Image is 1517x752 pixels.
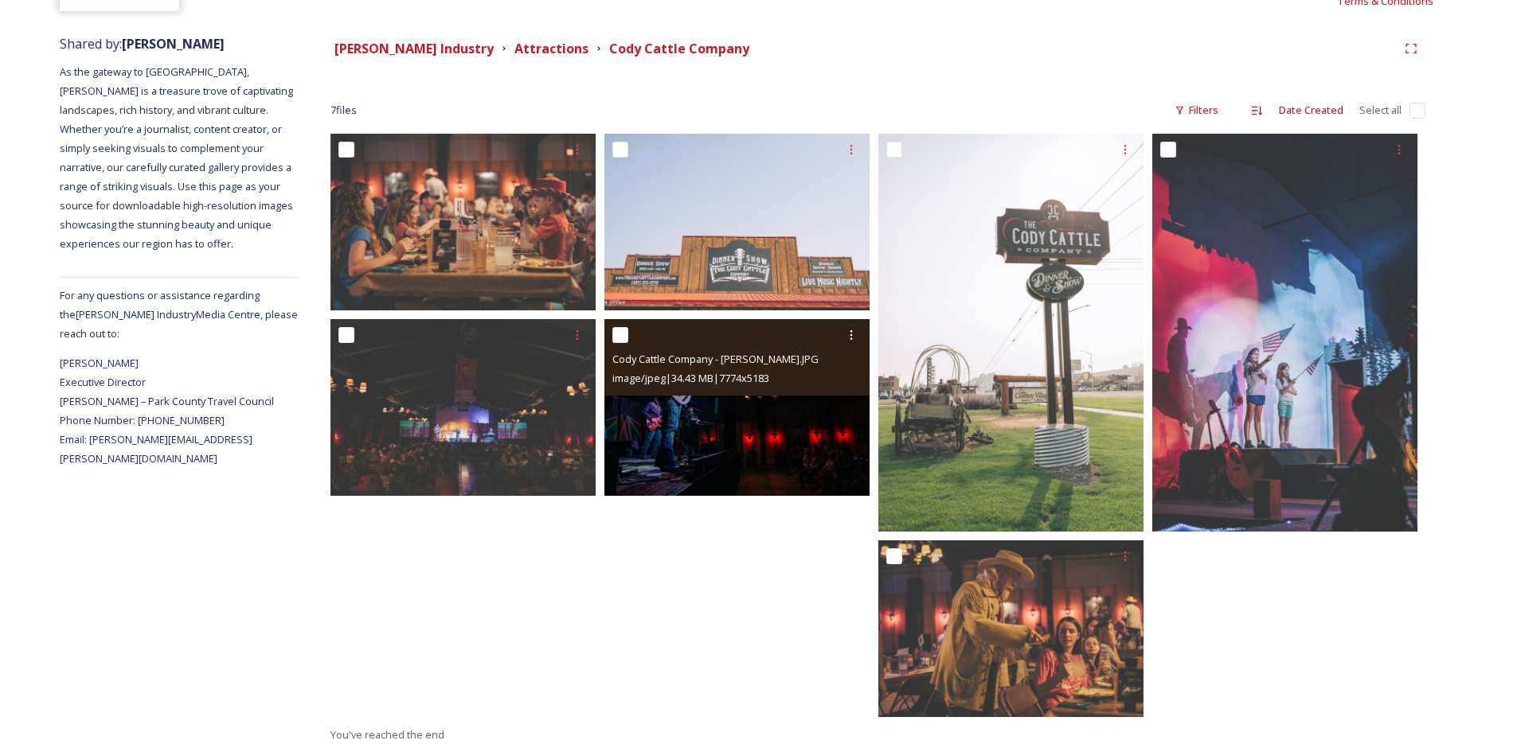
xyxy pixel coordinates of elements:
[334,40,494,57] strong: [PERSON_NAME] Industry
[330,103,357,118] span: 7 file s
[1359,103,1402,118] span: Select all
[878,540,1144,717] img: Cody Cattle Company - Buffalo Bill Serving.JPG
[514,40,588,57] strong: Attractions
[60,356,274,466] span: [PERSON_NAME] Executive Director [PERSON_NAME] – Park County Travel Council Phone Number: [PHONE_...
[1271,95,1351,126] div: Date Created
[330,319,596,496] img: DSC_1502PrintRes.JPG
[60,64,295,251] span: As the gateway to [GEOGRAPHIC_DATA], [PERSON_NAME] is a treasure trove of captivating landscapes,...
[609,40,749,57] strong: Cody Cattle Company
[878,134,1144,532] img: DSC_8914PrintRes.JPG
[60,288,298,341] span: For any questions or assistance regarding the [PERSON_NAME] Industry Media Centre, please reach o...
[604,319,870,496] img: Cody Cattle Company - Ryan Sing.JPG
[330,134,596,310] img: DSC_1441PrintRes.JPG
[330,727,444,742] span: You've reached the end
[60,35,225,53] span: Shared by:
[122,35,225,53] strong: [PERSON_NAME]
[604,134,870,310] img: DSC_8921PrintRes.JPG
[1167,95,1226,126] div: Filters
[1152,134,1417,532] img: DSC_1722PrintRes.JPG
[612,352,819,366] span: Cody Cattle Company - [PERSON_NAME].JPG
[612,371,769,385] span: image/jpeg | 34.43 MB | 7774 x 5183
